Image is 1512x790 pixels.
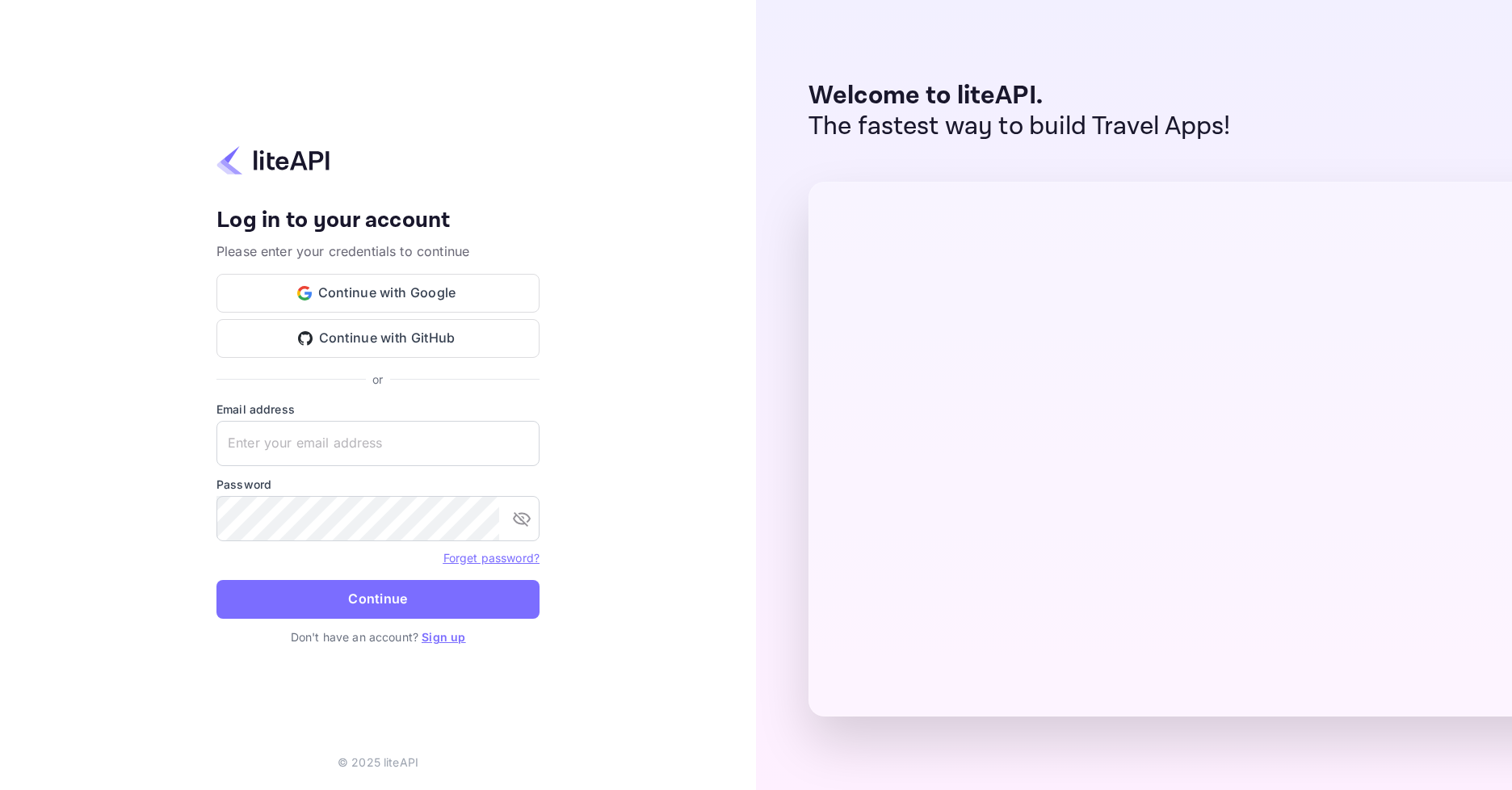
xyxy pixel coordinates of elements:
label: Password [216,476,540,493]
p: © 2025 liteAPI [338,754,418,771]
a: Forget password? [443,551,540,565]
p: or [372,371,383,388]
p: The fastest way to build Travel Apps! [808,111,1231,142]
p: Don't have an account? [216,628,540,645]
h4: Log in to your account [216,207,540,235]
p: Please enter your credentials to continue [216,242,540,261]
a: Sign up [422,630,465,644]
img: liteapi [216,145,330,176]
button: Continue with Google [216,274,540,313]
input: Enter your email address [216,421,540,466]
label: Email address [216,401,540,418]
button: Continue [216,580,540,619]
button: Continue with GitHub [216,319,540,358]
a: Forget password? [443,549,540,565]
button: toggle password visibility [506,502,538,535]
p: Welcome to liteAPI. [808,81,1231,111]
